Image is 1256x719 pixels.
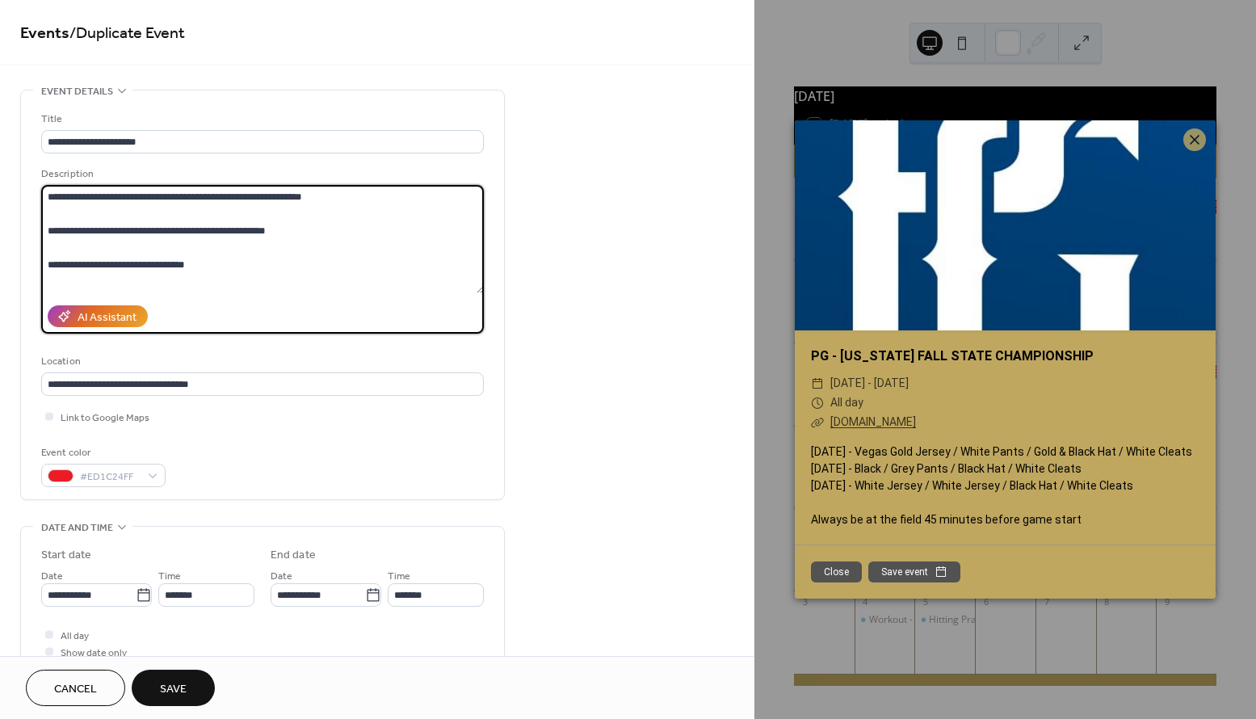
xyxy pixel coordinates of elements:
[811,413,824,432] div: ​
[811,374,824,393] div: ​
[811,348,1094,364] a: PG - [US_STATE] FALL STATE CHAMPIONSHIP
[158,568,181,585] span: Time
[26,670,125,706] button: Cancel
[41,519,113,536] span: Date and time
[41,568,63,585] span: Date
[80,469,140,486] span: #ED1C24FF
[41,353,481,370] div: Location
[132,670,215,706] button: Save
[54,681,97,698] span: Cancel
[271,568,292,585] span: Date
[868,561,960,582] button: Save event
[41,444,162,461] div: Event color
[795,444,1216,528] div: [DATE] - Vegas Gold Jersey / White Pants / Gold & Black Hat / White Cleats [DATE] - Black / Grey ...
[41,547,91,564] div: Start date
[41,111,481,128] div: Title
[69,18,185,49] span: / Duplicate Event
[48,305,148,327] button: AI Assistant
[61,410,149,427] span: Link to Google Maps
[20,18,69,49] a: Events
[811,393,824,413] div: ​
[811,561,862,582] button: Close
[41,166,481,183] div: Description
[830,374,909,393] span: [DATE] - [DATE]
[388,568,410,585] span: Time
[41,83,113,100] span: Event details
[160,681,187,698] span: Save
[61,645,127,662] span: Show date only
[830,415,916,428] a: [DOMAIN_NAME]
[78,309,137,326] div: AI Assistant
[61,628,89,645] span: All day
[271,547,316,564] div: End date
[830,393,863,413] span: All day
